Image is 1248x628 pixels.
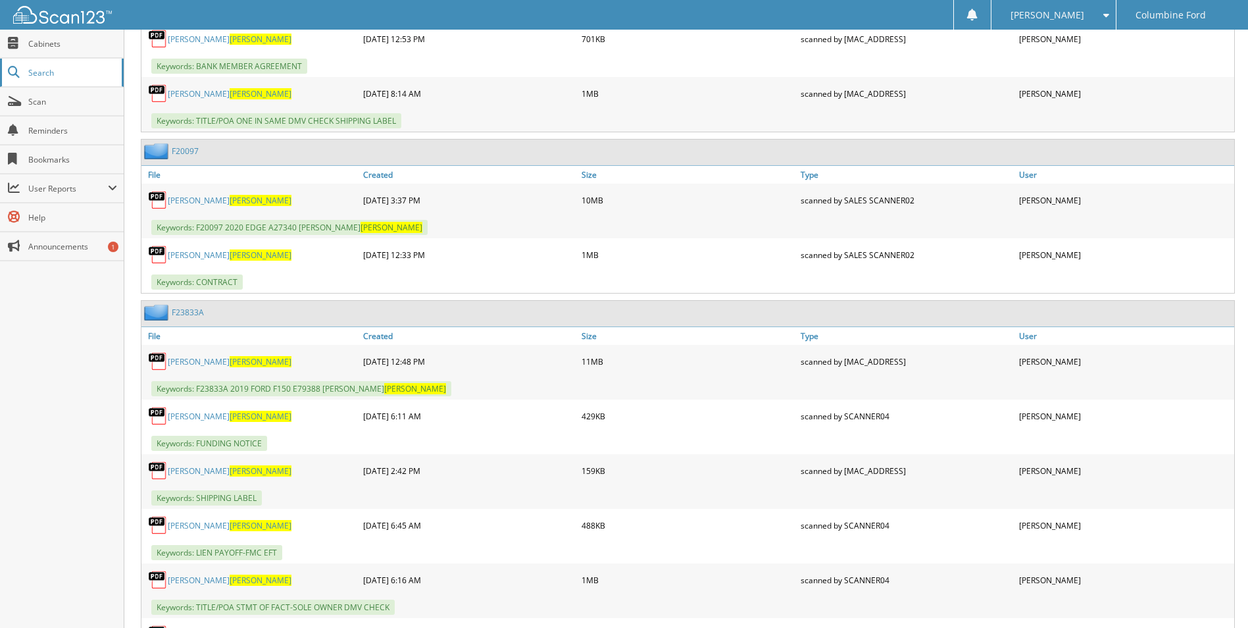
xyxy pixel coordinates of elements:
[360,458,578,484] div: [DATE] 2:42 PM
[148,29,168,49] img: PDF.png
[797,458,1016,484] div: scanned by [MAC_ADDRESS]
[230,575,291,586] span: [PERSON_NAME]
[797,242,1016,268] div: scanned by SALES SCANNER02
[797,403,1016,429] div: scanned by SCANNER04
[578,403,797,429] div: 429KB
[360,512,578,538] div: [DATE] 6:45 AM
[797,26,1016,52] div: scanned by [MAC_ADDRESS]
[797,187,1016,213] div: scanned by SALES SCANNER02
[1136,11,1206,19] span: Columbine Ford
[148,515,168,535] img: PDF.png
[172,307,204,318] a: F23833A
[151,381,451,396] span: Keywords: F23833A 2019 FORD F150 E79388 [PERSON_NAME]
[148,84,168,103] img: PDF.png
[148,190,168,210] img: PDF.png
[28,67,115,78] span: Search
[1016,567,1234,593] div: [PERSON_NAME]
[1016,512,1234,538] div: [PERSON_NAME]
[151,490,262,506] span: Keywords: SHIPPING LABEL
[148,352,168,371] img: PDF.png
[360,242,578,268] div: [DATE] 12:33 PM
[168,88,291,99] a: [PERSON_NAME][PERSON_NAME]
[151,113,401,128] span: Keywords: TITLE/POA ONE IN SAME DMV CHECK SHIPPING LABEL
[28,183,108,194] span: User Reports
[578,80,797,107] div: 1MB
[141,166,360,184] a: File
[1016,348,1234,375] div: [PERSON_NAME]
[360,26,578,52] div: [DATE] 12:53 PM
[1016,403,1234,429] div: [PERSON_NAME]
[151,545,282,560] span: Keywords: LIEN PAYOFF-FMC EFT
[360,327,578,345] a: Created
[151,275,243,290] span: Keywords: CONTRACT
[1011,11,1084,19] span: [PERSON_NAME]
[28,154,117,165] span: Bookmarks
[360,187,578,213] div: [DATE] 3:37 PM
[1182,565,1248,628] iframe: Chat Widget
[1016,458,1234,484] div: [PERSON_NAME]
[151,436,267,451] span: Keywords: FUNDING NOTICE
[28,241,117,252] span: Announcements
[360,348,578,375] div: [DATE] 12:48 PM
[578,187,797,213] div: 10MB
[28,125,117,136] span: Reminders
[578,166,797,184] a: Size
[578,567,797,593] div: 1MB
[168,520,291,531] a: [PERSON_NAME][PERSON_NAME]
[797,567,1016,593] div: scanned by SCANNER04
[148,406,168,426] img: PDF.png
[148,461,168,481] img: PDF.png
[144,143,172,159] img: folder2.png
[1016,80,1234,107] div: [PERSON_NAME]
[797,80,1016,107] div: scanned by [MAC_ADDRESS]
[28,212,117,223] span: Help
[230,88,291,99] span: [PERSON_NAME]
[148,245,168,265] img: PDF.png
[168,34,291,45] a: [PERSON_NAME][PERSON_NAME]
[230,465,291,477] span: [PERSON_NAME]
[1016,242,1234,268] div: [PERSON_NAME]
[141,327,360,345] a: File
[360,403,578,429] div: [DATE] 6:11 AM
[172,145,199,157] a: F20097
[151,220,428,235] span: Keywords: F20097 2020 EDGE A27340 [PERSON_NAME]
[361,222,422,233] span: [PERSON_NAME]
[28,38,117,49] span: Cabinets
[360,80,578,107] div: [DATE] 8:14 AM
[360,166,578,184] a: Created
[1016,187,1234,213] div: [PERSON_NAME]
[578,348,797,375] div: 11MB
[230,356,291,367] span: [PERSON_NAME]
[168,465,291,477] a: [PERSON_NAME][PERSON_NAME]
[13,6,112,24] img: scan123-logo-white.svg
[144,304,172,321] img: folder2.png
[384,383,446,394] span: [PERSON_NAME]
[578,512,797,538] div: 488KB
[1016,166,1234,184] a: User
[578,242,797,268] div: 1MB
[578,327,797,345] a: Size
[168,249,291,261] a: [PERSON_NAME][PERSON_NAME]
[578,26,797,52] div: 701KB
[230,520,291,531] span: [PERSON_NAME]
[151,600,395,615] span: Keywords: TITLE/POA STMT OF FACT-SOLE OWNER DMV CHECK
[230,249,291,261] span: [PERSON_NAME]
[230,411,291,422] span: [PERSON_NAME]
[108,242,118,252] div: 1
[168,356,291,367] a: [PERSON_NAME][PERSON_NAME]
[28,96,117,107] span: Scan
[578,458,797,484] div: 159KB
[1016,327,1234,345] a: User
[168,195,291,206] a: [PERSON_NAME][PERSON_NAME]
[230,34,291,45] span: [PERSON_NAME]
[1016,26,1234,52] div: [PERSON_NAME]
[148,570,168,590] img: PDF.png
[797,327,1016,345] a: Type
[151,59,307,74] span: Keywords: BANK MEMBER AGREEMENT
[797,348,1016,375] div: scanned by [MAC_ADDRESS]
[360,567,578,593] div: [DATE] 6:16 AM
[168,411,291,422] a: [PERSON_NAME][PERSON_NAME]
[797,166,1016,184] a: Type
[230,195,291,206] span: [PERSON_NAME]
